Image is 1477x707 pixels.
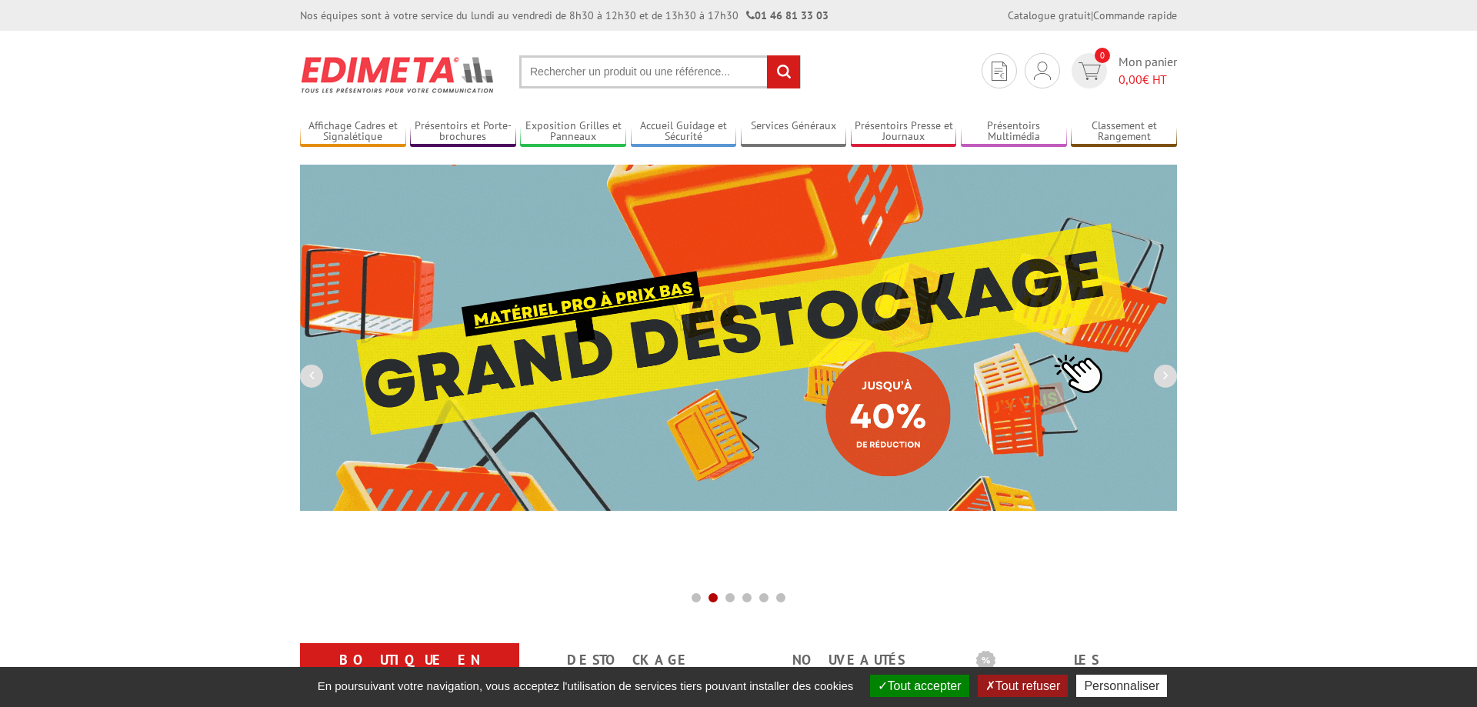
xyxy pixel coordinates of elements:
input: rechercher [767,55,800,88]
a: Commande rapide [1093,8,1177,22]
span: € HT [1119,71,1177,88]
a: nouveautés [757,646,939,674]
span: 0 [1095,48,1110,63]
a: Catalogue gratuit [1008,8,1091,22]
img: devis rapide [992,62,1007,81]
strong: 01 46 81 33 03 [746,8,829,22]
a: Présentoirs Presse et Journaux [851,119,957,145]
a: Affichage Cadres et Signalétique [300,119,406,145]
b: Les promotions [976,646,1169,677]
a: Présentoirs Multimédia [961,119,1067,145]
span: 0,00 [1119,72,1142,87]
a: devis rapide 0 Mon panier 0,00€ HT [1068,53,1177,88]
span: En poursuivant votre navigation, vous acceptez l'utilisation de services tiers pouvant installer ... [310,679,862,692]
a: Services Généraux [741,119,847,145]
a: Boutique en ligne [318,646,501,702]
button: Personnaliser (fenêtre modale) [1076,675,1167,697]
div: Nos équipes sont à votre service du lundi au vendredi de 8h30 à 12h30 et de 13h30 à 17h30 [300,8,829,23]
a: Exposition Grilles et Panneaux [520,119,626,145]
input: Rechercher un produit ou une référence... [519,55,801,88]
a: Les promotions [976,646,1159,702]
a: Classement et Rangement [1071,119,1177,145]
img: Présentoir, panneau, stand - Edimeta - PLV, affichage, mobilier bureau, entreprise [300,46,496,103]
img: devis rapide [1079,62,1101,80]
a: Accueil Guidage et Sécurité [631,119,737,145]
button: Tout accepter [870,675,969,697]
a: Destockage [538,646,720,674]
div: | [1008,8,1177,23]
button: Tout refuser [978,675,1068,697]
a: Présentoirs et Porte-brochures [410,119,516,145]
img: devis rapide [1034,62,1051,80]
span: Mon panier [1119,53,1177,88]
